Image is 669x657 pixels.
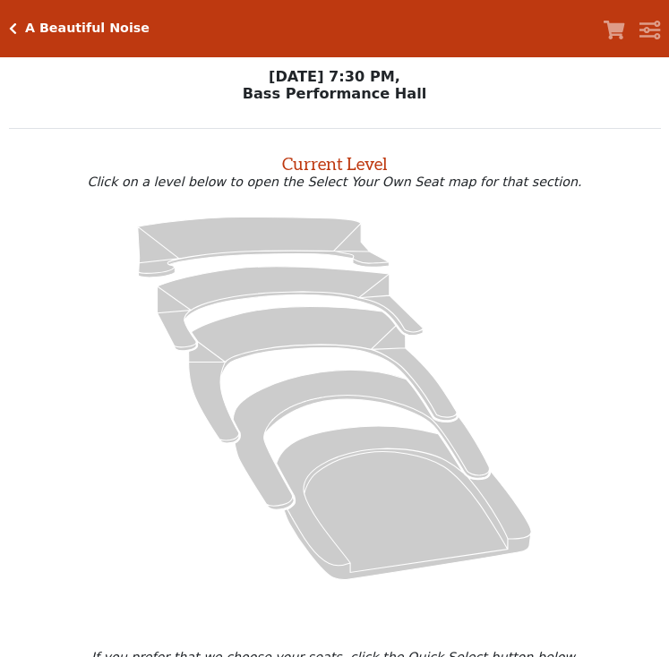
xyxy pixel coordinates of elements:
[138,217,390,277] path: Upper Gallery - Seats Available: 259
[9,68,661,102] p: [DATE] 7:30 PM, Bass Performance Hall
[9,22,17,35] a: Click here to go back to filters
[9,175,661,189] p: Click on a level below to open the Select Your Own Seat map for that section.
[277,426,531,579] path: Orchestra / Parterre Circle - Seats Available: 10
[158,266,424,350] path: Lower Gallery - Seats Available: 35
[9,146,661,175] h2: Current Level
[25,21,150,36] h5: A Beautiful Noise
